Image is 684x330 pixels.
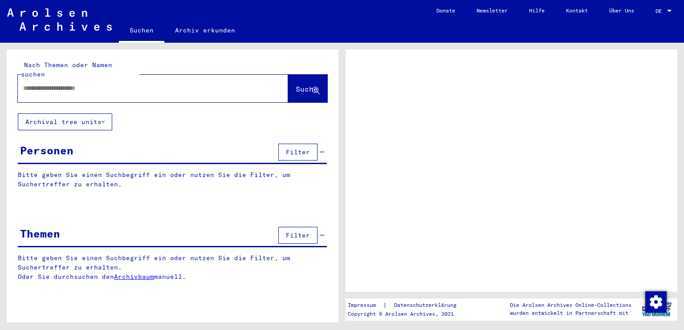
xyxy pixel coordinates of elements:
[286,148,310,156] span: Filter
[119,20,164,43] a: Suchen
[7,8,112,31] img: Arolsen_neg.svg
[296,85,318,93] span: Suche
[645,291,667,313] img: Zustimmung ändern
[655,8,665,14] span: DE
[18,113,112,130] button: Archival tree units
[348,310,467,318] p: Copyright © Arolsen Archives, 2021
[387,301,467,310] a: Datenschutzerklärung
[20,225,60,241] div: Themen
[348,301,467,310] div: |
[21,61,112,78] mat-label: Nach Themen oder Namen suchen
[286,231,310,239] span: Filter
[278,144,318,161] button: Filter
[18,254,327,282] p: Bitte geben Sie einen Suchbegriff ein oder nutzen Sie die Filter, um Suchertreffer zu erhalten. O...
[348,301,383,310] a: Impressum
[278,227,318,244] button: Filter
[18,170,327,189] p: Bitte geben Sie einen Suchbegriff ein oder nutzen Sie die Filter, um Suchertreffer zu erhalten.
[20,142,73,158] div: Personen
[510,301,631,309] p: Die Arolsen Archives Online-Collections
[164,20,246,41] a: Archiv erkunden
[640,298,673,320] img: yv_logo.png
[510,309,631,317] p: wurden entwickelt in Partnerschaft mit
[114,273,154,281] a: Archivbaum
[288,75,327,102] button: Suche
